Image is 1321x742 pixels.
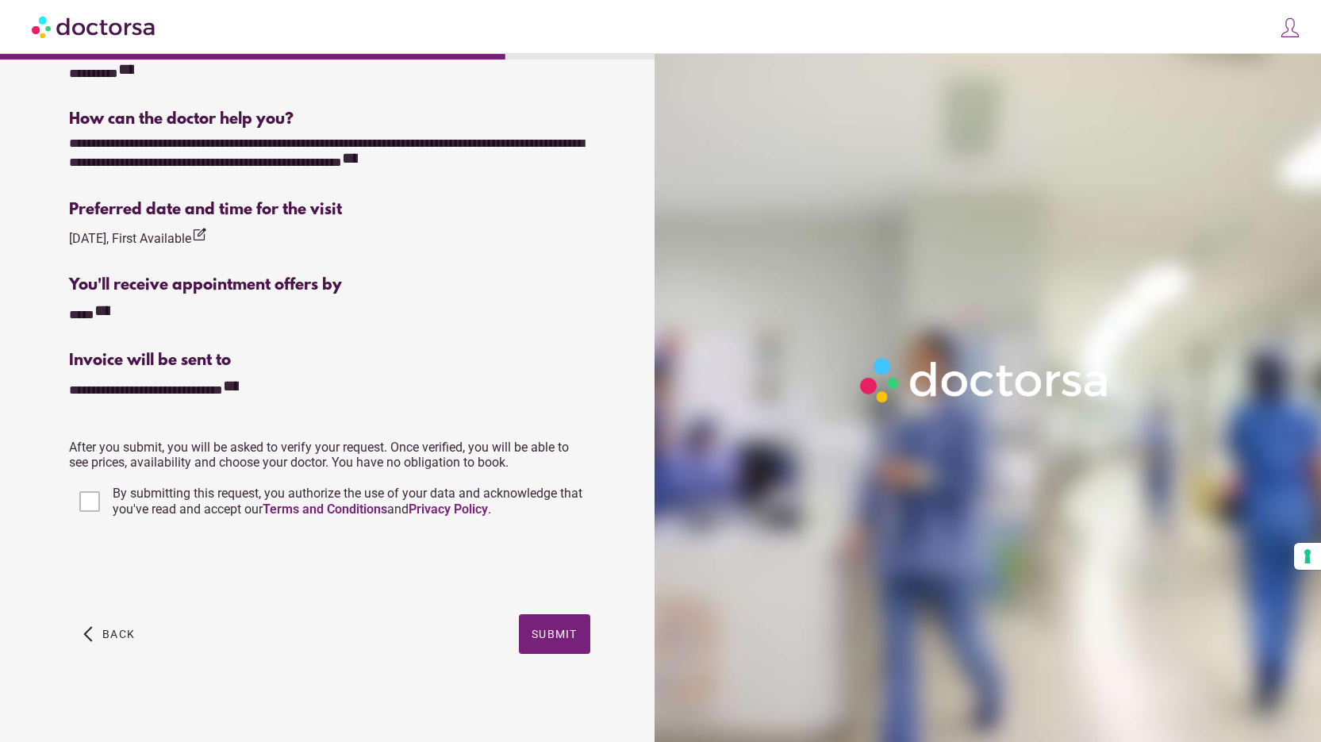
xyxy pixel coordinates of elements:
[32,9,157,44] img: Doctorsa.com
[263,502,387,517] a: Terms and Conditions
[1294,543,1321,570] button: Your consent preferences for tracking technologies
[69,352,589,370] div: Invoice will be sent to
[69,276,589,294] div: You'll receive appointment offers by
[519,614,590,654] button: Submit
[69,201,589,219] div: Preferred date and time for the visit
[102,628,135,640] span: Back
[113,486,582,517] span: By submitting this request, you authorize the use of your data and acknowledge that you've read a...
[853,351,1117,409] img: Logo-Doctorsa-trans-White-partial-flat.png
[409,502,488,517] a: Privacy Policy
[1279,17,1301,39] img: icons8-customer-100.png
[191,227,207,243] i: edit_square
[69,536,310,598] iframe: reCAPTCHA
[77,614,141,654] button: arrow_back_ios Back
[69,227,207,248] div: [DATE], First Available
[69,110,589,129] div: How can the doctor help you?
[532,628,578,640] span: Submit
[69,440,589,470] p: After you submit, you will be asked to verify your request. Once verified, you will be able to se...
